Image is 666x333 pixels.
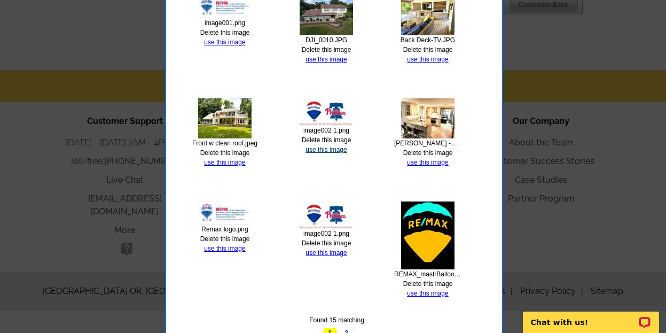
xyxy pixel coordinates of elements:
[302,136,351,144] a: Delete this image
[300,202,353,229] img: thumb-6845c9c1736d4.jpg
[204,245,245,252] a: use this image
[204,38,245,46] a: use this image
[293,126,360,135] div: image002 1.png
[200,29,250,36] a: Delete this image
[204,159,245,166] a: use this image
[293,35,360,45] div: DJI_0010.JPG
[302,239,351,247] a: Delete this image
[300,98,353,126] img: thumb-68471fdda18fd.jpg
[174,315,499,325] div: Found 15 matching
[191,224,258,234] div: Remax logo.png
[191,18,258,28] div: image001.png
[407,290,448,297] a: use this image
[401,98,455,138] img: thumb-6847060803f42.jpg
[394,35,461,45] div: Back Deck-TV.JPG
[191,138,258,148] div: Front w clean roof.jpeg
[403,280,453,288] a: Delete this image
[302,46,351,53] a: Delete this image
[200,149,250,157] a: Delete this image
[305,249,347,257] a: use this image
[401,202,455,269] img: thumb-6845c9ad25748.jpg
[394,269,461,279] div: REMAX_mastrBalloon_CMYK_R.jpg
[394,138,461,148] div: [PERSON_NAME] -Kitchen view.jpeg
[403,46,453,53] a: Delete this image
[407,56,448,63] a: use this image
[198,98,252,138] img: thumb-68488bc856152.jpg
[293,229,360,238] div: image002 1.png
[305,146,347,153] a: use this image
[516,299,666,333] iframe: LiveChat chat widget
[403,149,453,157] a: Delete this image
[305,56,347,63] a: use this image
[198,202,252,224] img: thumb-6845ccc0391ea.jpg
[407,159,448,166] a: use this image
[200,235,250,243] a: Delete this image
